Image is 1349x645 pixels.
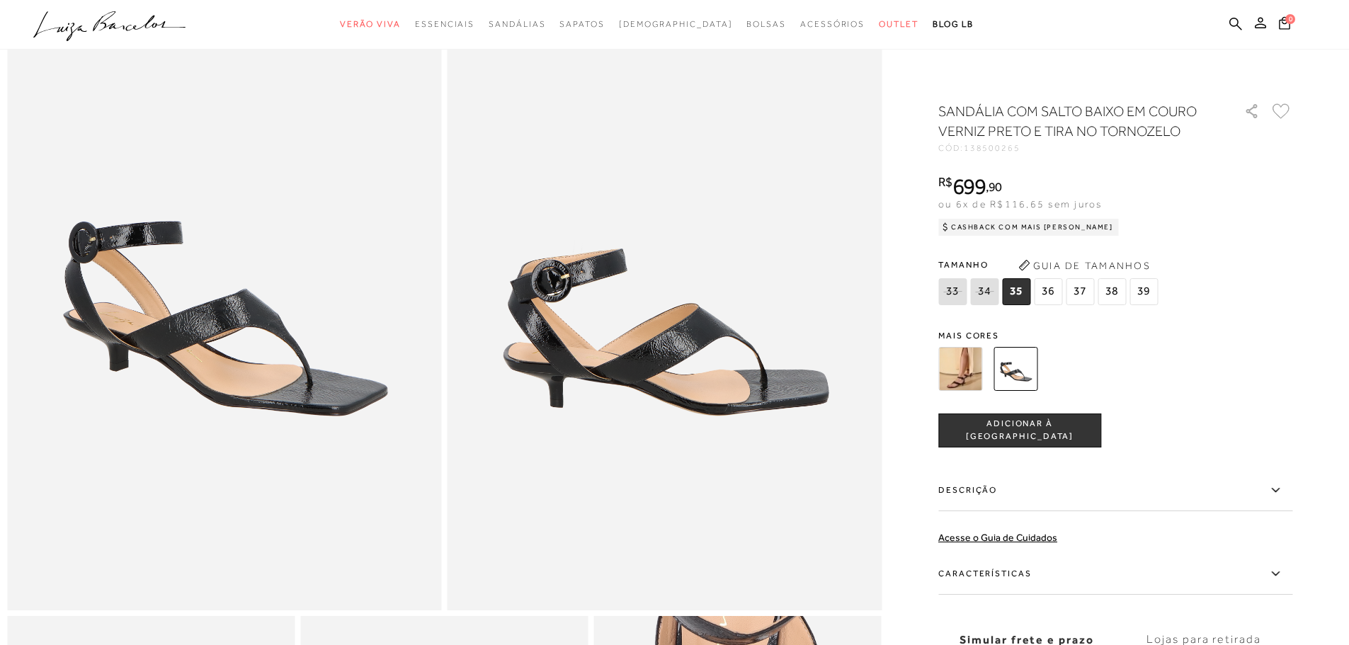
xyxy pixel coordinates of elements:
[559,11,604,38] a: categoryNavScreenReaderText
[989,179,1002,194] span: 90
[746,11,786,38] a: categoryNavScreenReaderText
[415,19,474,29] span: Essenciais
[1275,16,1294,35] button: 0
[746,19,786,29] span: Bolsas
[938,331,1292,340] span: Mais cores
[1034,278,1062,305] span: 36
[938,554,1292,595] label: Características
[619,11,733,38] a: noSubCategoriesText
[938,532,1057,543] a: Acesse o Guia de Cuidados
[1013,254,1155,277] button: Guia de Tamanhos
[933,19,974,29] span: BLOG LB
[964,143,1020,153] span: 138500265
[938,470,1292,511] label: Descrição
[340,19,401,29] span: Verão Viva
[1285,14,1295,24] span: 0
[938,176,952,188] i: R$
[938,413,1101,447] button: ADICIONAR À [GEOGRAPHIC_DATA]
[938,101,1204,141] h1: SANDÁLIA COM SALTO BAIXO EM COURO VERNIZ PRETO E TIRA NO TORNOZELO
[938,347,982,391] img: SANDÁLIA COM SALTO BAIXO EM COURO VERNIZ CAFÉ E TIRA NO TORNOZELO
[994,347,1037,391] img: SANDÁLIA COM SALTO BAIXO EM COURO VERNIZ PRETO E TIRA NO TORNOZELO
[938,278,967,305] span: 33
[938,198,1102,210] span: ou 6x de R$116,65 sem juros
[938,219,1119,236] div: Cashback com Mais [PERSON_NAME]
[1066,278,1094,305] span: 37
[938,144,1222,152] div: CÓD:
[1098,278,1126,305] span: 38
[415,11,474,38] a: categoryNavScreenReaderText
[340,11,401,38] a: categoryNavScreenReaderText
[489,11,545,38] a: categoryNavScreenReaderText
[970,278,998,305] span: 34
[938,254,1161,275] span: Tamanho
[559,19,604,29] span: Sapatos
[933,11,974,38] a: BLOG LB
[986,181,1002,193] i: ,
[879,11,918,38] a: categoryNavScreenReaderText
[800,11,865,38] a: categoryNavScreenReaderText
[952,173,986,199] span: 699
[800,19,865,29] span: Acessórios
[1002,278,1030,305] span: 35
[879,19,918,29] span: Outlet
[1129,278,1158,305] span: 39
[619,19,733,29] span: [DEMOGRAPHIC_DATA]
[489,19,545,29] span: Sandálias
[939,418,1100,443] span: ADICIONAR À [GEOGRAPHIC_DATA]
